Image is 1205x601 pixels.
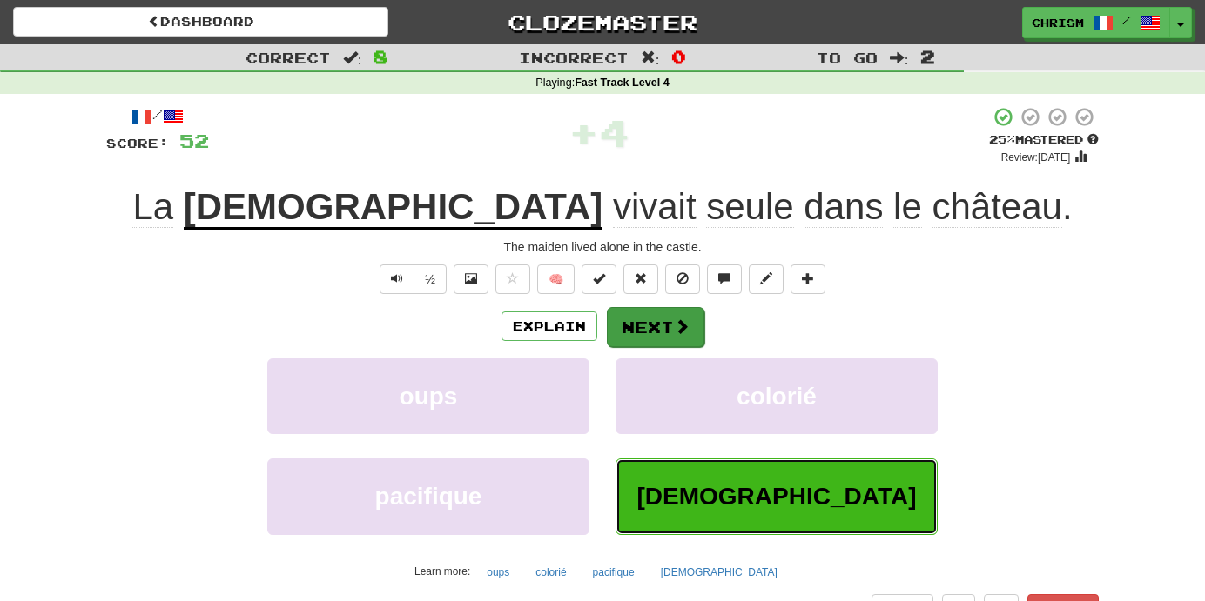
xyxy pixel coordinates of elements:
a: Clozemaster [414,7,790,37]
span: ChrisM [1032,15,1084,30]
span: 52 [179,130,209,151]
span: 25 % [989,132,1015,146]
span: 2 [920,46,935,67]
button: Reset to 0% Mastered (alt+r) [623,264,658,294]
span: [DEMOGRAPHIC_DATA] [637,483,917,510]
span: le [893,186,922,228]
a: Dashboard [13,7,388,37]
span: vivait [613,186,697,228]
span: : [641,50,660,65]
div: The maiden lived alone in the castle. [106,238,1099,256]
span: To go [817,49,878,66]
span: château [932,186,1061,228]
span: 8 [374,46,388,67]
a: ChrisM / [1022,7,1170,38]
span: dans [804,186,883,228]
span: colorié [737,383,817,410]
button: Show image (alt+x) [454,264,488,294]
span: : [890,50,909,65]
button: colorié [526,559,576,585]
button: oups [267,358,589,434]
div: Mastered [989,132,1099,148]
button: Set this sentence to 100% Mastered (alt+m) [582,264,616,294]
strong: Fast Track Level 4 [575,77,670,89]
button: Ignore sentence (alt+i) [665,264,700,294]
button: Discuss sentence (alt+u) [707,264,742,294]
span: oups [400,383,458,410]
button: ½ [414,264,447,294]
button: Explain [502,311,597,341]
span: seule [706,186,793,228]
span: Score: [106,136,169,150]
span: 0 [671,46,686,67]
button: Favorite sentence (alt+f) [495,264,530,294]
button: pacifique [583,559,644,585]
span: : [343,50,362,65]
span: Correct [246,49,331,66]
span: Incorrect [519,49,629,66]
small: Learn more: [414,565,470,578]
span: La [132,186,173,228]
button: oups [477,559,519,585]
button: [DEMOGRAPHIC_DATA] [651,559,787,585]
u: [DEMOGRAPHIC_DATA] [184,186,602,230]
div: / [106,106,209,128]
button: 🧠 [537,264,575,294]
button: pacifique [267,458,589,534]
button: Play sentence audio (ctl+space) [380,264,414,294]
button: Add to collection (alt+a) [791,264,825,294]
span: 4 [599,110,629,154]
span: . [602,186,1072,228]
button: colorié [616,358,938,434]
div: Text-to-speech controls [376,264,447,294]
span: + [569,106,599,158]
small: Review: [DATE] [1001,151,1071,164]
button: Next [607,307,704,347]
span: / [1122,14,1131,26]
button: Edit sentence (alt+d) [749,264,784,294]
span: pacifique [375,483,482,510]
button: [DEMOGRAPHIC_DATA] [616,458,938,534]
